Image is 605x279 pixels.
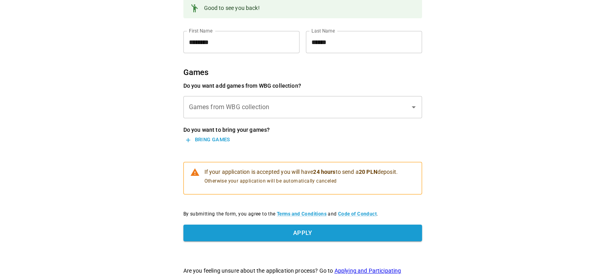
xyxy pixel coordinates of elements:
div: Good to see you back! [204,1,260,16]
span: By submitting the form, you agree to the and . [183,210,422,218]
p: Are you feeling unsure about the application process? Go to [183,267,422,275]
label: First Name [189,27,212,34]
h6: Games [183,66,422,79]
button: Open [408,102,419,113]
button: Apply [183,225,422,241]
button: Bring games [183,134,232,146]
p: If your application is accepted you will have to send a deposit. [204,168,398,176]
b: 24 hours [313,169,335,175]
a: Terms and Conditions [277,211,327,217]
b: 20 PLN [359,169,377,175]
label: Last Name [311,27,335,34]
p: Do you want add games from WBG collection? [183,82,422,90]
p: Do you want to bring your games? [183,126,422,134]
a: Applying and Participating [335,267,401,274]
a: Code of Conduct [338,211,377,217]
span: Otherwise your application will be automatically canceled [204,177,398,185]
